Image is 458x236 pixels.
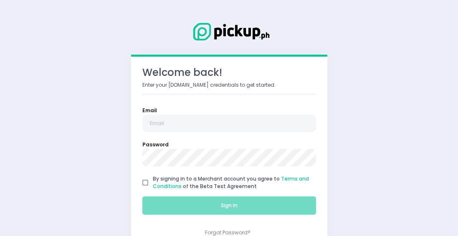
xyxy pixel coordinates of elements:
[142,81,316,89] p: Enter your [DOMAIN_NAME] credentials to get started.
[221,202,238,209] span: Sign In
[205,229,251,236] a: Forgot Password?
[142,67,316,79] h3: Welcome back!
[142,115,316,132] input: Email
[142,196,316,215] button: Sign In
[153,175,309,190] a: Terms and Conditions
[153,175,309,190] span: By signing in to a Merchant account you agree to of the Beta Test Agreement
[142,107,157,114] label: Email
[142,141,169,148] label: Password
[187,21,271,42] img: Logo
